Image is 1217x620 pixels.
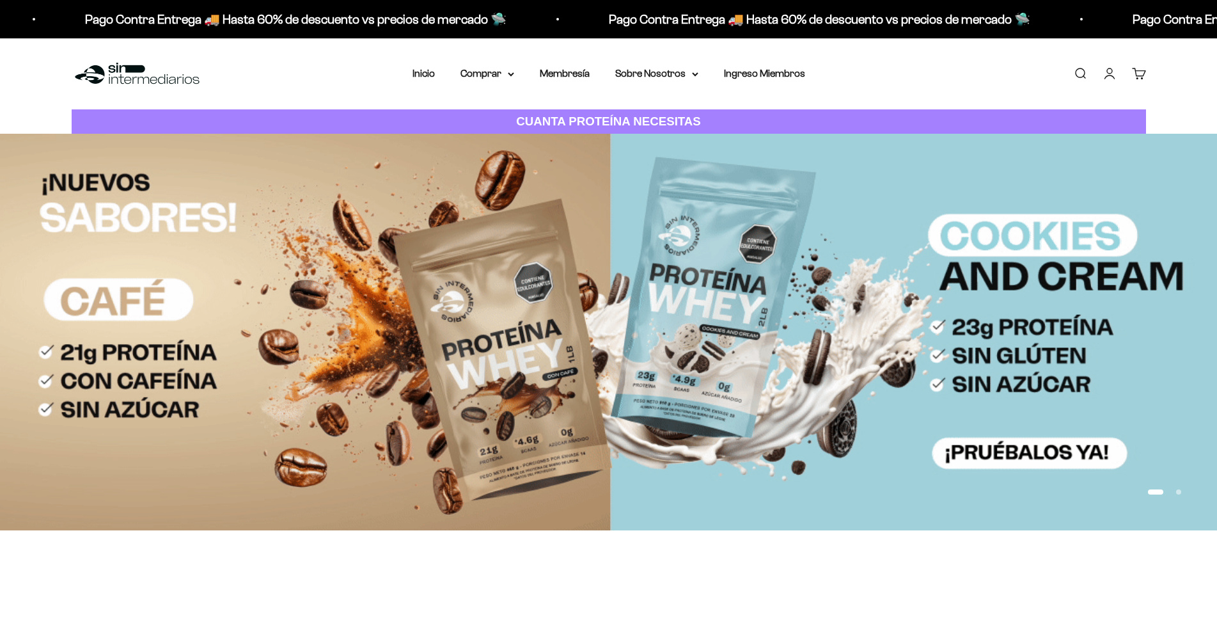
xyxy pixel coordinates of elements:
a: CUANTA PROTEÍNA NECESITAS [72,109,1146,134]
summary: Comprar [460,65,514,82]
p: Pago Contra Entrega 🚚 Hasta 60% de descuento vs precios de mercado 🛸 [678,9,1099,29]
a: Ingreso Miembros [724,68,805,79]
a: Membresía [540,68,590,79]
summary: Sobre Nosotros [615,65,698,82]
strong: CUANTA PROTEÍNA NECESITAS [516,115,701,128]
p: Pago Contra Entrega 🚚 Hasta 60% de descuento vs precios de mercado 🛸 [154,9,576,29]
a: Inicio [412,68,435,79]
